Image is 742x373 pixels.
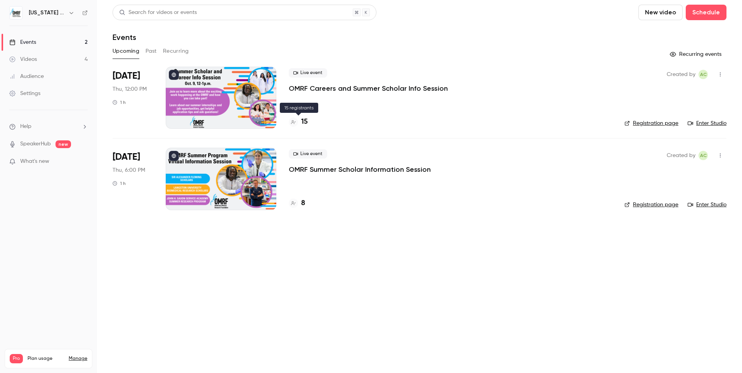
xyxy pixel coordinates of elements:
[667,151,695,160] span: Created by
[9,123,88,131] li: help-dropdown-opener
[113,166,145,174] span: Thu, 6:00 PM
[9,55,37,63] div: Videos
[289,149,327,159] span: Live event
[113,67,153,129] div: Oct 9 Thu, 12:00 PM (America/Chicago)
[20,140,51,148] a: SpeakerHub
[289,68,327,78] span: Live event
[113,180,126,186] div: 1 h
[10,354,23,363] span: Pro
[686,5,726,20] button: Schedule
[699,151,708,160] span: Ashley Cheyney
[688,119,726,127] a: Enter Studio
[113,99,126,105] div: 1 h
[163,45,189,57] button: Recurring
[119,9,197,17] div: Search for videos or events
[667,70,695,79] span: Created by
[289,198,305,209] a: 8
[9,38,36,46] div: Events
[113,85,147,93] span: Thu, 12:00 PM
[29,9,65,17] h6: [US_STATE] Medical Research Foundation
[69,356,87,362] a: Manage
[10,7,22,19] img: Oklahoma Medical Research Foundation
[113,151,140,163] span: [DATE]
[301,198,305,209] h4: 8
[113,148,153,210] div: Oct 23 Thu, 6:00 PM (America/Chicago)
[700,70,707,79] span: AC
[289,117,308,127] a: 15
[638,5,683,20] button: New video
[113,70,140,82] span: [DATE]
[624,119,678,127] a: Registration page
[113,33,136,42] h1: Events
[624,201,678,209] a: Registration page
[55,140,71,148] span: new
[20,157,49,166] span: What's new
[289,165,431,174] a: OMRF Summer Scholar Information Session
[289,84,448,93] a: OMRF Careers and Summer Scholar Info Session
[301,117,308,127] h4: 15
[688,201,726,209] a: Enter Studio
[20,123,31,131] span: Help
[9,73,44,80] div: Audience
[699,70,708,79] span: Ashley Cheyney
[666,48,726,60] button: Recurring events
[28,356,64,362] span: Plan usage
[146,45,157,57] button: Past
[9,90,40,97] div: Settings
[113,45,139,57] button: Upcoming
[700,151,707,160] span: AC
